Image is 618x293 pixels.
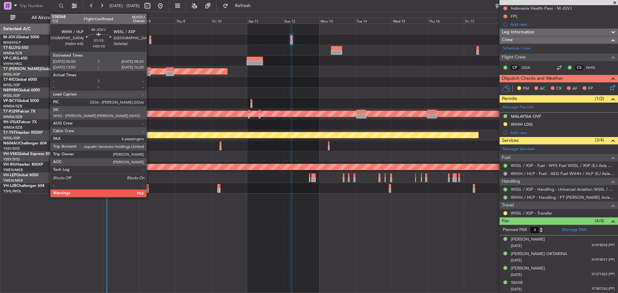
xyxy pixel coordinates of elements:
span: Leg Information [502,29,534,36]
span: N604AU [3,142,19,145]
span: VP-BCY [3,99,17,103]
div: Mon 13 [319,18,355,23]
a: WIHH / HLP - Fuel - AEG Fuel WIHH / HLP (EJ Asia Only) [511,171,615,176]
a: T7-TSTHawker 900XP [3,131,42,135]
a: WSSL / XSP - Fuel - WFS Fuel WSSL / XSP (EJ Asia Only) [511,163,615,168]
span: (4/4) [595,217,604,224]
span: AC [540,86,546,92]
div: CS [574,64,585,71]
a: WIHH/HLP [3,40,21,45]
span: Flight Crew [502,54,526,61]
div: [PERSON_NAME] [511,265,545,272]
span: All Aircraft [17,15,68,20]
a: NHG [586,65,601,70]
span: T7-TST [3,131,16,135]
span: X1919018 (PP) [592,243,615,248]
span: 9H-VSLK [3,120,19,124]
span: VH-LEP [3,173,16,177]
a: WIHH / HLP - Handling - PT [PERSON_NAME] Aviasi WIHH / HLP [511,195,615,200]
a: T7-ELLYG-550 [3,46,28,50]
a: Manage Services [503,146,535,152]
span: (1/2) [595,95,604,102]
a: T7-[PERSON_NAME]Global 7500 [3,67,62,71]
div: MALAYSIA OVF [511,114,541,119]
span: VH-RIU [3,163,16,167]
a: N8998KGlobal 6000 [3,88,40,92]
a: WSSL / XSP - Handling - Universal Aviation WSSL / XSP [511,187,615,192]
div: Wed 15 [392,18,428,23]
span: T7-ELLY [3,46,17,50]
span: Fuel [502,154,510,161]
div: Indonesia Health Pass - M-JGVJ [511,5,572,11]
span: FP [588,86,593,92]
span: Services [502,137,519,144]
a: WSSL/XSP [3,83,20,87]
div: FPL [511,14,518,19]
a: DDA [522,65,536,70]
span: Handling [502,178,520,185]
a: WSSL/XSP [3,93,20,98]
a: WSSL / XSP - Transfer [511,210,552,216]
span: Crew [502,36,513,44]
a: WMSA/SZB [3,51,22,56]
div: [PERSON_NAME] OKTARINA [511,251,567,257]
span: Permits [502,95,517,103]
a: YSSY/SYD [3,146,20,151]
a: N604AUChallenger 604 [3,142,47,145]
span: Dispatch Checks and Weather [502,75,563,82]
div: Tue 7 [103,18,139,23]
a: YMEN/MEB [3,178,23,183]
a: YMEN/MEB [3,168,23,172]
div: [PERSON_NAME] [511,236,545,243]
div: WIHH LDG [511,122,533,127]
span: X1919017 (PP) [592,257,615,263]
button: All Aircraft [7,13,70,23]
div: Thu 16 [428,18,464,23]
a: Manage Permits [503,104,534,111]
a: YSSY/SYD [3,157,20,162]
div: Sat 11 [247,18,283,23]
label: Planned PAX [503,227,527,233]
a: M-JGVJGlobal 5000 [3,35,39,39]
a: T7-PJ29Falcon 7X [3,110,35,114]
div: Wed 8 [139,18,175,23]
div: TAHIR [511,280,523,286]
a: WSSL/XSP [3,72,20,77]
div: Add new [510,130,615,135]
span: PM [523,86,529,92]
a: YSHL/WOL [3,189,22,194]
a: VH-RIUHawker 800XP [3,163,43,167]
a: VP-CJRG-650 [3,57,27,60]
div: CP [510,64,520,71]
span: [DATE] [511,272,522,277]
span: Refresh [229,4,257,8]
span: X1371423 (PP) [592,272,615,277]
span: T7-RIC [3,78,15,82]
div: Fri 17 [464,18,500,23]
span: VH-L2B [3,184,17,188]
span: T7-PJ29 [3,110,18,114]
div: Mon 6 [67,18,103,23]
a: VH-L2BChallenger 604 [3,184,44,188]
span: VP-CJR [3,57,16,60]
a: VH-LEPGlobal 6000 [3,173,38,177]
div: [DATE] [78,13,89,18]
div: Sun 12 [283,18,319,23]
span: (3/4) [595,137,604,143]
span: Pax [502,217,509,225]
a: VHHH/HKG [3,61,22,66]
span: M-JGVJ [3,35,17,39]
a: WMSA/SZB [3,104,22,109]
span: [DATE] - [DATE] [109,3,140,9]
div: Add new [510,22,615,27]
span: AF [572,86,577,92]
a: WMSA/SZB [3,114,22,119]
a: VP-BCYGlobal 5000 [3,99,39,103]
a: WSSL/XSP [3,136,20,141]
a: Schedule Crew [503,45,531,52]
span: T7-[PERSON_NAME] [3,67,41,71]
div: Fri 10 [211,18,247,23]
a: T7-RICGlobal 6000 [3,78,37,82]
button: Refresh [220,1,258,11]
span: VH-VSK [3,152,17,156]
